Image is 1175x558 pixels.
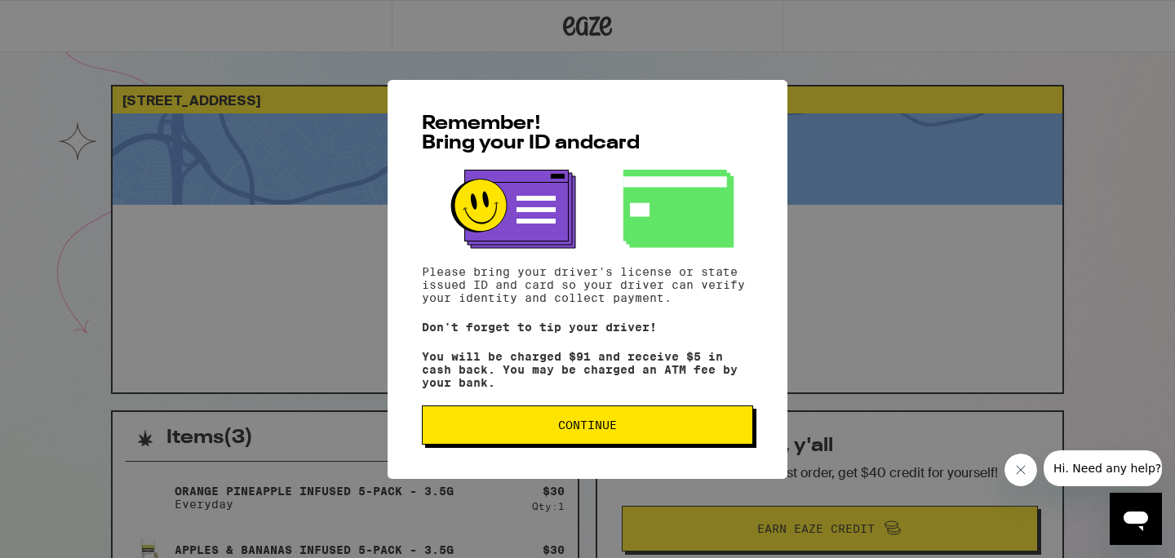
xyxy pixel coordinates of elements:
iframe: Close message [1004,454,1037,486]
span: Remember! Bring your ID and card [422,114,640,153]
p: Please bring your driver's license or state issued ID and card so your driver can verify your ide... [422,265,753,304]
iframe: Message from company [1044,450,1162,486]
span: Continue [558,419,617,431]
p: You will be charged $91 and receive $5 in cash back. You may be charged an ATM fee by your bank. [422,350,753,389]
button: Continue [422,405,753,445]
p: Don't forget to tip your driver! [422,321,753,334]
iframe: Button to launch messaging window [1110,493,1162,545]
